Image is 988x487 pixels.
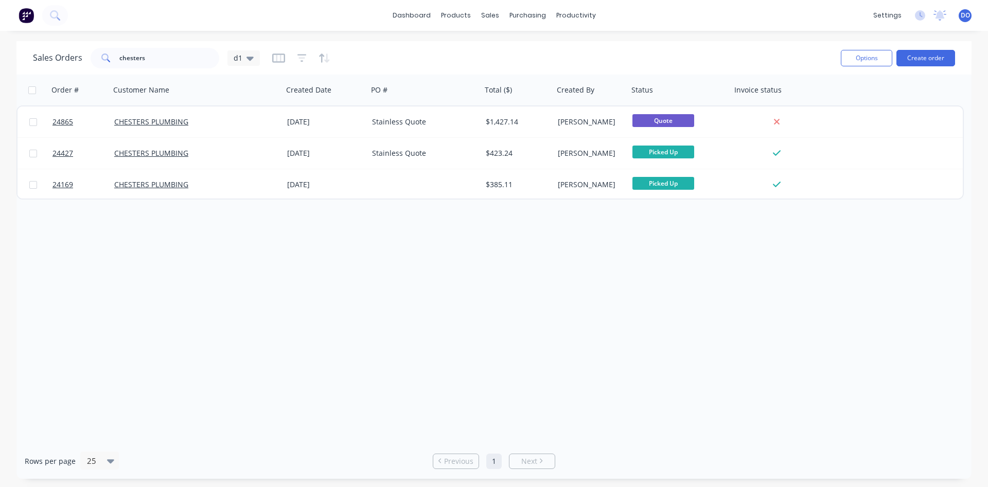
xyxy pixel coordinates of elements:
a: CHESTERS PLUMBING [114,117,188,127]
span: 24169 [52,179,73,190]
img: Factory [19,8,34,23]
div: [PERSON_NAME] [558,179,621,190]
div: [DATE] [287,179,364,190]
span: Next [521,456,537,466]
span: Rows per page [25,456,76,466]
span: Previous [444,456,473,466]
div: Created Date [286,85,331,95]
button: Options [841,50,892,66]
span: DO [961,11,970,20]
ul: Pagination [429,454,559,469]
div: Order # [51,85,79,95]
a: dashboard [387,8,436,23]
span: Picked Up [632,146,694,158]
div: products [436,8,476,23]
div: Customer Name [113,85,169,95]
span: Picked Up [632,177,694,190]
div: Stainless Quote [372,148,472,158]
a: 24427 [52,138,114,169]
div: [DATE] [287,148,364,158]
a: CHESTERS PLUMBING [114,148,188,158]
div: [DATE] [287,117,364,127]
h1: Sales Orders [33,53,82,63]
a: Next page [509,456,555,466]
div: $423.24 [486,148,546,158]
div: Created By [557,85,594,95]
div: sales [476,8,504,23]
div: $1,427.14 [486,117,546,127]
a: Page 1 is your current page [486,454,502,469]
span: Quote [632,114,694,127]
span: 24427 [52,148,73,158]
div: [PERSON_NAME] [558,148,621,158]
a: CHESTERS PLUMBING [114,179,188,189]
a: 24865 [52,106,114,137]
div: PO # [371,85,387,95]
a: 24169 [52,169,114,200]
span: 24865 [52,117,73,127]
div: productivity [551,8,601,23]
div: Invoice status [734,85,782,95]
div: Status [631,85,653,95]
div: Total ($) [485,85,512,95]
div: Stainless Quote [372,117,472,127]
span: d1 [234,52,242,63]
div: settings [868,8,907,23]
a: Previous page [433,456,479,466]
div: $385.11 [486,179,546,190]
div: purchasing [504,8,551,23]
input: Search... [119,48,220,68]
div: [PERSON_NAME] [558,117,621,127]
button: Create order [896,50,955,66]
